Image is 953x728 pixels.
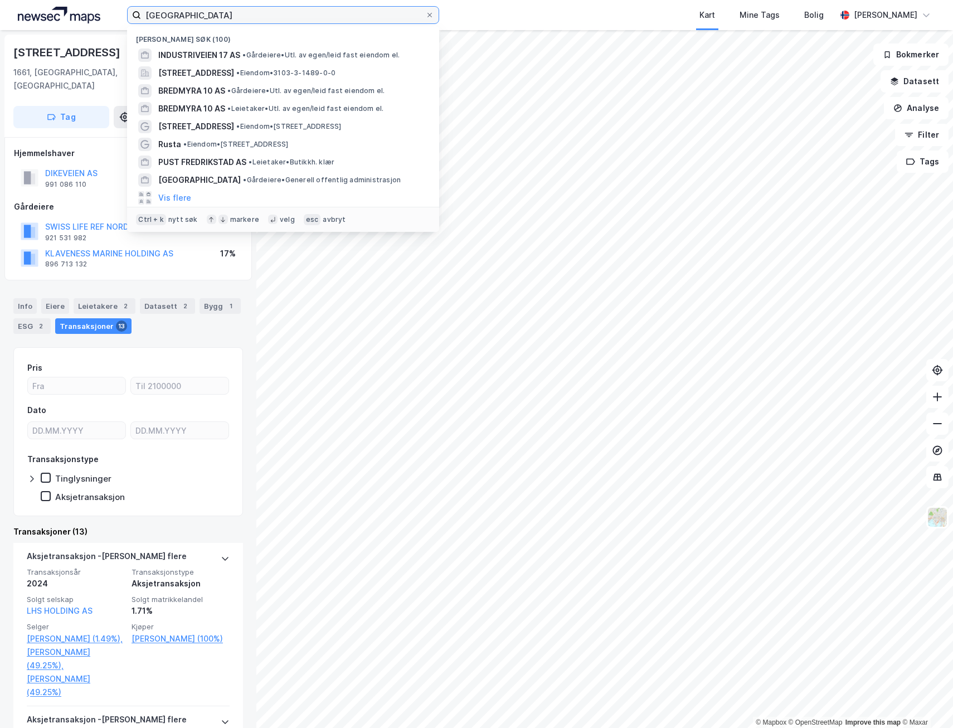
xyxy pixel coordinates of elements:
div: 921 531 982 [45,234,86,242]
div: Bolig [804,8,824,22]
div: Aksjetransaksjon - [PERSON_NAME] flere [27,550,187,567]
a: [PERSON_NAME] (100%) [132,632,230,646]
span: • [243,176,246,184]
span: Solgt selskap [27,595,125,604]
span: Transaksjonstype [132,567,230,577]
div: ESG [13,318,51,334]
div: 2 [120,300,131,312]
div: 13 [116,321,127,332]
button: Bokmerker [873,43,949,66]
div: Datasett [140,298,195,314]
div: avbryt [323,215,346,224]
input: Fra [28,377,125,394]
div: Transaksjonstype [27,453,99,466]
button: Vis flere [158,191,191,205]
div: Aksjetransaksjon [55,492,125,502]
span: Eiendom • 3103-3-1489-0-0 [236,69,336,77]
span: Leietaker • Butikkh. klær [249,158,334,167]
div: [PERSON_NAME] [854,8,917,22]
div: nytt søk [168,215,198,224]
div: 17% [220,247,236,260]
div: Dato [27,404,46,417]
span: Eiendom • [STREET_ADDRESS] [236,122,341,131]
div: Hjemmelshaver [14,147,242,160]
div: Transaksjoner (13) [13,525,243,538]
span: Transaksjonsår [27,567,125,577]
div: 1 [225,300,236,312]
div: 991 086 110 [45,180,86,189]
span: • [242,51,246,59]
button: Tags [897,151,949,173]
div: 2 [179,300,191,312]
div: velg [280,215,295,224]
iframe: Chat Widget [897,674,953,728]
a: OpenStreetMap [789,719,843,726]
span: [STREET_ADDRESS] [158,120,234,133]
span: BREDMYRA 10 AS [158,84,225,98]
a: [PERSON_NAME] (49.25%) [27,672,125,699]
span: Eiendom • [STREET_ADDRESS] [183,140,288,149]
input: Til 2100000 [131,377,228,394]
div: Mine Tags [740,8,780,22]
div: Pris [27,361,42,375]
a: [PERSON_NAME] (1.49%), [27,632,125,646]
span: • [236,69,240,77]
button: Datasett [881,70,949,93]
span: INDUSTRIVEIEN 17 AS [158,48,240,62]
div: 2 [35,321,46,332]
div: Leietakere [74,298,135,314]
span: BREDMYRA 10 AS [158,102,225,115]
img: logo.a4113a55bc3d86da70a041830d287a7e.svg [18,7,100,23]
span: • [183,140,187,148]
a: LHS HOLDING AS [27,606,93,615]
div: Transaksjoner [55,318,132,334]
span: • [236,122,240,130]
input: DD.MM.YYYY [131,422,228,439]
span: • [227,86,231,95]
button: Tag [13,106,109,128]
div: 2024 [27,577,125,590]
a: Mapbox [756,719,786,726]
a: Improve this map [845,719,901,726]
div: Bygg [200,298,241,314]
input: Søk på adresse, matrikkel, gårdeiere, leietakere eller personer [141,7,425,23]
span: Rusta [158,138,181,151]
span: PUST FREDRIKSTAD AS [158,156,246,169]
div: Tinglysninger [55,473,111,484]
span: [GEOGRAPHIC_DATA] [158,173,241,187]
span: Gårdeiere • Generell offentlig administrasjon [243,176,401,185]
button: Filter [895,124,949,146]
span: Kjøper [132,622,230,632]
span: Selger [27,622,125,632]
div: Gårdeiere [14,200,242,213]
img: Z [927,507,948,528]
div: 1661, [GEOGRAPHIC_DATA], [GEOGRAPHIC_DATA] [13,66,158,93]
span: • [249,158,252,166]
span: [STREET_ADDRESS] [158,66,234,80]
div: Ctrl + k [136,214,166,225]
span: Solgt matrikkelandel [132,595,230,604]
span: Gårdeiere • Utl. av egen/leid fast eiendom el. [227,86,385,95]
div: 1.71% [132,604,230,618]
a: [PERSON_NAME] (49.25%), [27,646,125,672]
input: DD.MM.YYYY [28,422,125,439]
div: Info [13,298,37,314]
span: Leietaker • Utl. av egen/leid fast eiendom el. [227,104,383,113]
div: markere [230,215,259,224]
div: [STREET_ADDRESS] [13,43,123,61]
div: 896 713 132 [45,260,87,269]
div: [PERSON_NAME] søk (100) [127,26,439,46]
div: esc [304,214,321,225]
span: Gårdeiere • Utl. av egen/leid fast eiendom el. [242,51,400,60]
div: Aksjetransaksjon [132,577,230,590]
div: Kart [699,8,715,22]
div: Eiere [41,298,69,314]
span: • [227,104,231,113]
button: Analyse [884,97,949,119]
